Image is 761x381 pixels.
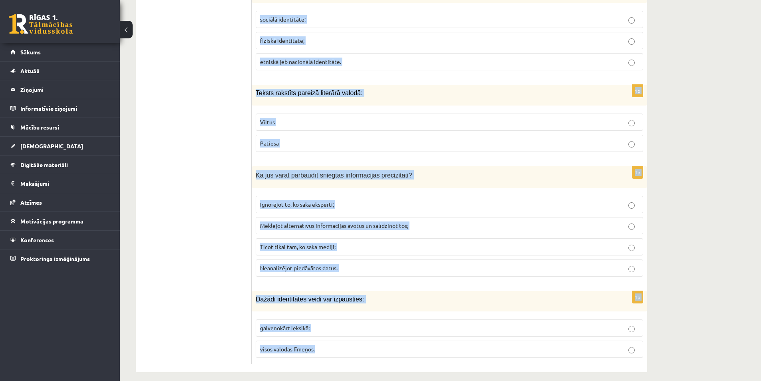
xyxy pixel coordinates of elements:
[10,137,110,155] a: [DEMOGRAPHIC_DATA]
[10,80,110,99] a: Ziņojumi
[10,249,110,268] a: Proktoringa izmēģinājums
[20,142,83,150] span: [DEMOGRAPHIC_DATA]
[260,58,341,65] span: etniskā jeb nacionālā identitāte.
[632,166,643,179] p: 1p
[628,326,635,332] input: galvenokārt leksikā;
[10,99,110,118] a: Informatīvie ziņojumi
[628,202,635,209] input: Ignorējot to, ko saka eksperti;
[256,90,363,96] span: Teksts rakstīts pareizā literārā valodā:
[10,43,110,61] a: Sākums
[260,345,315,353] span: visos valodas līmeņos.
[628,17,635,24] input: sociālā identitāte;
[20,217,83,225] span: Motivācijas programma
[20,161,68,168] span: Digitālie materiāli
[260,140,279,147] span: Patiesa
[628,266,635,272] input: Neanalizējot piedāvātos datus.
[260,243,336,250] span: Ticot tikai tam, ko saka mediji;
[260,201,334,208] span: Ignorējot to, ko saka eksperti;
[256,296,364,303] span: Dažādi identitātes veidi var izpausties:
[10,118,110,136] a: Mācību resursi
[20,67,40,74] span: Aktuāli
[10,193,110,211] a: Atzīmes
[260,264,338,271] span: Neanalizējot piedāvātos datus.
[20,255,90,262] span: Proktoringa izmēģinājums
[628,223,635,230] input: Meklējot alternatīvus informācijas avotus un salīdzinot tos;
[628,245,635,251] input: Ticot tikai tam, ko saka mediji;
[628,347,635,353] input: visos valodas līmeņos.
[10,231,110,249] a: Konferences
[260,118,275,126] span: Viltus
[260,16,306,23] span: sociālā identitāte;
[9,14,73,34] a: Rīgas 1. Tālmācības vidusskola
[628,38,635,45] input: fiziskā identitāte;
[10,156,110,174] a: Digitālie materiāli
[628,60,635,66] input: etniskā jeb nacionālā identitāte.
[20,99,110,118] legend: Informatīvie ziņojumi
[256,172,412,179] span: Kā jūs varat pārbaudīt sniegtās informācijas precizitāti?
[628,141,635,148] input: Patiesa
[10,212,110,230] a: Motivācijas programma
[632,84,643,97] p: 1p
[260,324,310,331] span: galvenokārt leksikā;
[260,37,304,44] span: fiziskā identitāte;
[20,80,110,99] legend: Ziņojumi
[20,199,42,206] span: Atzīmes
[10,62,110,80] a: Aktuāli
[20,236,54,243] span: Konferences
[632,291,643,303] p: 1p
[20,124,59,131] span: Mācību resursi
[20,174,110,193] legend: Maksājumi
[10,174,110,193] a: Maksājumi
[628,120,635,126] input: Viltus
[260,222,408,229] span: Meklējot alternatīvus informācijas avotus un salīdzinot tos;
[20,48,41,56] span: Sākums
